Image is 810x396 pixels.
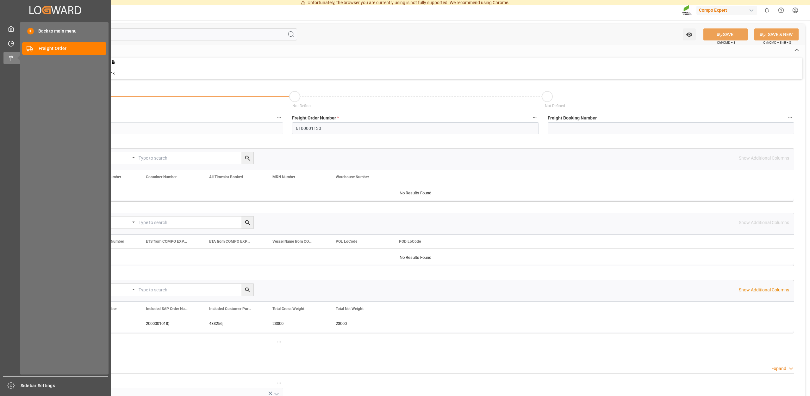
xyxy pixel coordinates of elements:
[399,239,421,244] span: POD LoCode
[275,379,283,387] button: All Timeslot Booked
[265,316,328,331] div: 23000
[275,338,283,346] button: Main run object created Status
[137,152,253,164] input: Type to search
[138,316,202,331] div: 2000001018;
[22,42,106,55] a: Freight Order
[739,287,789,293] p: Show Additional Columns
[241,284,253,296] button: search button
[290,104,315,108] span: --Not Defined--
[328,316,391,331] div: 23000
[683,28,696,40] button: open menu
[90,284,137,296] button: open menu
[21,382,108,389] span: Sidebar Settings
[696,6,757,15] div: Compo Expert
[786,113,794,122] button: Freight Booking Number
[548,115,597,121] span: Freight Booking Number
[209,175,243,179] span: All Timeslot Booked
[531,113,539,122] button: Freight Order Number *
[696,4,760,16] button: Compo Expert
[137,216,253,228] input: Type to search
[336,307,364,311] span: Total Net Weight
[209,307,252,311] span: Included Customer Purchase Order Numbers
[93,218,130,225] div: Equals
[754,28,799,40] button: SAVE & NEW
[241,216,253,228] button: search button
[90,216,137,228] button: open menu
[292,115,339,121] span: Freight Order Number
[336,239,357,244] span: POL LoCode
[146,307,188,311] span: Included SAP Order Number
[272,175,295,179] span: MRN Number
[209,239,252,244] span: ETA from COMPO EXPERT
[29,28,297,40] input: Search Fields
[543,104,567,108] span: --Not Defined--
[336,175,369,179] span: Warehouse Number
[90,152,137,164] button: open menu
[241,152,253,164] button: search button
[3,37,107,49] a: Timeslot Management
[763,40,791,45] span: Ctrl/CMD + Shift + S
[275,113,283,122] button: code
[75,316,391,331] div: Press SPACE to select this row.
[93,153,130,161] div: Equals
[703,28,748,40] button: SAVE
[146,239,188,244] span: ETS from COMPO EXPERT
[771,365,786,372] div: Expand
[34,28,77,34] span: Back to main menu
[202,316,265,331] div: 433256;
[146,175,177,179] span: Container Number
[137,284,253,296] input: Type to search
[272,307,304,311] span: Total Gross Weight
[774,3,788,17] button: Help Center
[39,45,107,52] span: Freight Order
[93,285,130,292] div: Equals
[272,239,315,244] span: Vessel Name from COMPO EXPERT
[717,40,735,45] span: Ctrl/CMD + S
[3,22,107,35] a: My Cockpit
[682,5,692,16] img: Screenshot%202023-09-29%20at%2010.02.21.png_1712312052.png
[760,3,774,17] button: show 0 new notifications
